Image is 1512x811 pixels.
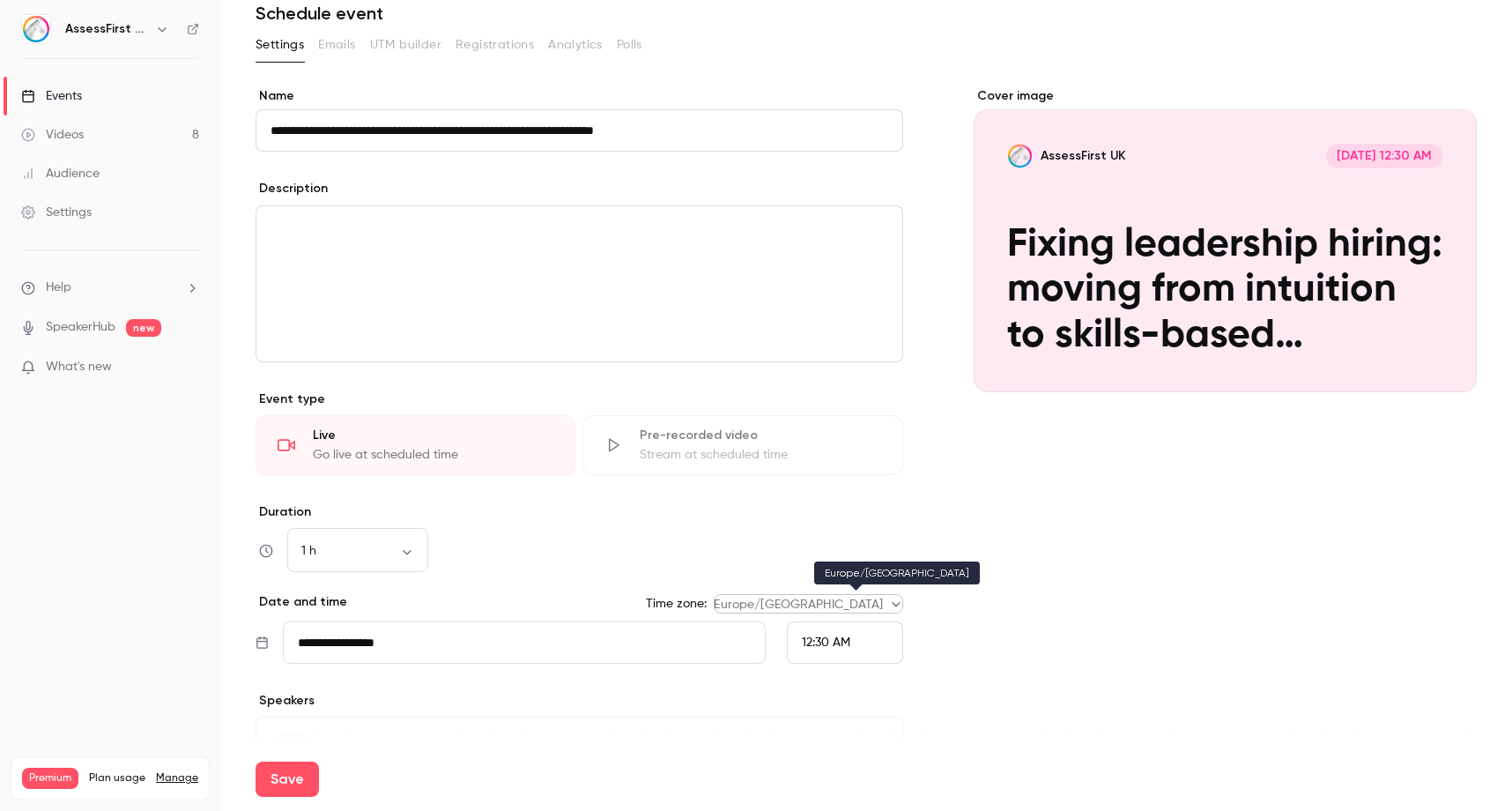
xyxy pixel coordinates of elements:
[256,503,903,521] label: Duration
[256,415,575,475] div: LiveGo live at scheduled time
[89,771,145,785] span: Plan usage
[256,762,319,797] button: Save
[21,165,100,182] div: Audience
[256,31,304,59] button: Settings
[21,87,82,105] div: Events
[787,621,903,664] div: From
[256,206,902,361] div: editor
[313,446,553,464] div: Go live at scheduled time
[256,593,347,611] p: Date and time
[126,319,161,337] span: new
[65,20,148,38] h6: AssessFirst UK
[256,205,903,362] section: description
[974,87,1477,105] label: Cover image
[640,427,880,444] div: Pre-recorded video
[714,596,902,614] div: Europe/[GEOGRAPHIC_DATA]
[802,636,850,649] span: 12:30 AM
[46,279,71,297] span: Help
[256,3,1477,24] h1: Schedule event
[256,717,903,789] button: Add speaker
[617,36,642,55] span: Polls
[256,180,328,197] label: Description
[548,36,603,55] span: Analytics
[287,542,428,560] div: 1 h
[974,87,1477,392] section: Cover image
[256,87,903,105] label: Name
[256,391,903,408] p: Event type
[456,36,534,55] span: Registrations
[22,15,50,43] img: AssessFirst UK
[370,36,441,55] span: UTM builder
[22,768,78,789] span: Premium
[46,318,115,337] a: SpeakerHub
[178,360,199,376] iframe: Noticeable Trigger
[21,279,199,297] li: help-dropdown-opener
[582,415,902,475] div: Pre-recorded videoStream at scheduled time
[21,204,92,221] div: Settings
[156,771,198,785] a: Manage
[46,358,112,376] span: What's new
[313,427,553,444] div: Live
[256,692,903,710] p: Speakers
[21,126,84,144] div: Videos
[646,595,707,613] label: Time zone:
[318,36,355,55] span: Emails
[640,446,880,464] div: Stream at scheduled time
